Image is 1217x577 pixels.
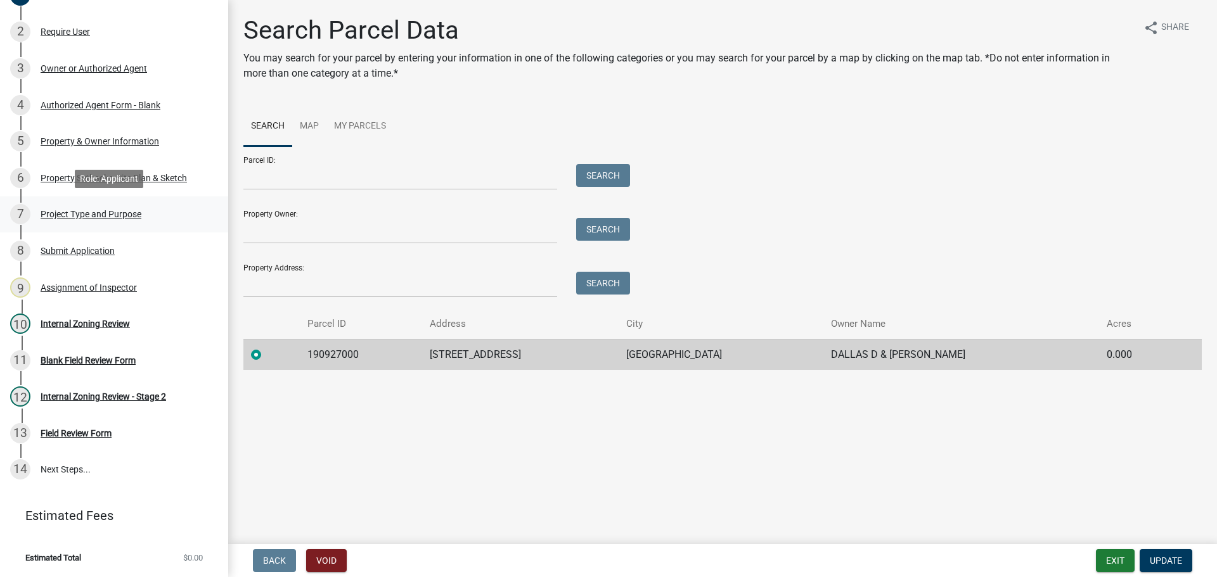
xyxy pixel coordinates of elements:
[41,64,147,73] div: Owner or Authorized Agent
[41,283,137,292] div: Assignment of Inspector
[300,309,423,339] th: Parcel ID
[1143,20,1159,35] i: share
[41,174,187,182] div: Property Setbacks, Site Plan & Sketch
[823,339,1099,370] td: DALLAS D & [PERSON_NAME]
[10,423,30,443] div: 13
[41,210,141,219] div: Project Type and Purpose
[41,392,166,401] div: Internal Zoning Review - Stage 2
[10,168,30,188] div: 6
[326,106,394,147] a: My Parcels
[41,101,160,110] div: Authorized Agent Form - Blank
[10,241,30,261] div: 8
[10,386,30,407] div: 12
[422,309,619,339] th: Address
[10,503,208,528] a: Estimated Fees
[823,309,1099,339] th: Owner Name
[306,549,347,572] button: Void
[183,554,203,562] span: $0.00
[41,319,130,328] div: Internal Zoning Review
[41,429,112,438] div: Field Review Form
[576,272,630,295] button: Search
[10,58,30,79] div: 3
[41,246,115,255] div: Submit Application
[1096,549,1135,572] button: Exit
[243,15,1133,46] h1: Search Parcel Data
[10,95,30,115] div: 4
[1099,339,1174,370] td: 0.000
[10,350,30,371] div: 11
[10,314,30,334] div: 10
[292,106,326,147] a: Map
[41,137,159,146] div: Property & Owner Information
[75,170,143,188] div: Role: Applicant
[10,131,30,151] div: 5
[422,339,619,370] td: [STREET_ADDRESS]
[10,277,30,298] div: 9
[253,549,296,572] button: Back
[10,204,30,224] div: 7
[300,339,423,370] td: 190927000
[243,106,292,147] a: Search
[41,27,90,36] div: Require User
[10,459,30,479] div: 14
[263,555,286,566] span: Back
[1140,549,1192,572] button: Update
[1133,15,1199,40] button: shareShare
[576,164,630,187] button: Search
[619,309,823,339] th: City
[41,356,136,365] div: Blank Field Review Form
[243,51,1133,81] p: You may search for your parcel by entering your information in one of the following categories or...
[10,22,30,42] div: 2
[25,554,81,562] span: Estimated Total
[1099,309,1174,339] th: Acres
[1150,555,1182,566] span: Update
[576,218,630,241] button: Search
[1161,20,1189,35] span: Share
[619,339,823,370] td: [GEOGRAPHIC_DATA]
